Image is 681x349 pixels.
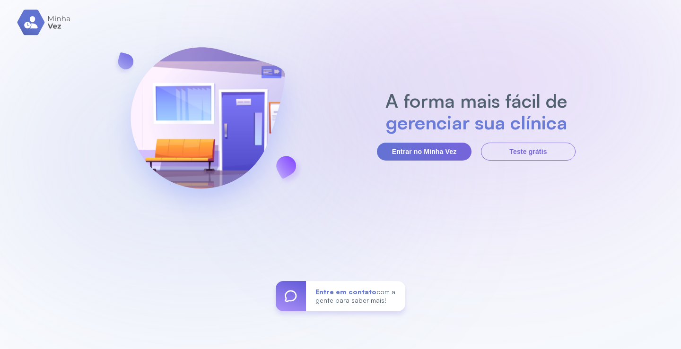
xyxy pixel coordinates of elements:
[17,9,71,35] img: logo.svg
[377,143,471,161] button: Entrar no Minha Vez
[381,90,572,111] h2: A forma mais fácil de
[315,288,376,296] span: Entre em contato
[481,143,576,161] button: Teste grátis
[105,22,310,228] img: banner-login.svg
[306,281,405,311] div: com a gente para saber mais!
[276,281,405,311] a: Entre em contatocom a gente para saber mais!
[381,111,572,133] h2: gerenciar sua clínica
